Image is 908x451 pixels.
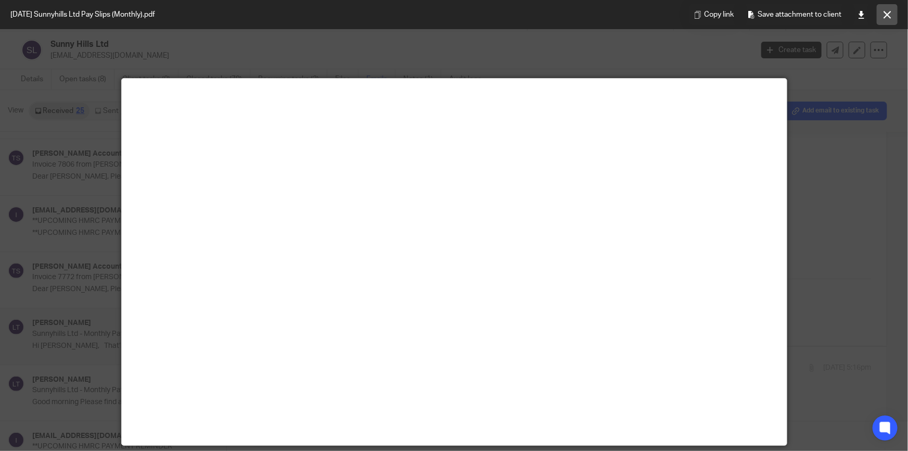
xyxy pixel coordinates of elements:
button: Copy link [689,4,738,25]
a: [EMAIL_ADDRESS][DOMAIN_NAME] [14,270,143,279]
a: [PERSON_NAME][EMAIL_ADDRESS][DOMAIN_NAME] [91,249,283,257]
sup: th [305,355,311,362]
span: Copy link [704,8,734,21]
span: Save attachment to client [758,8,841,21]
sup: nd [430,54,437,61]
span: [DATE] Sunnyhills Ltd Pay Slips (Monthly).pdf [10,9,155,20]
sup: th [305,54,311,61]
button: Save attachment to client [743,4,846,25]
sup: nd [430,355,437,362]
